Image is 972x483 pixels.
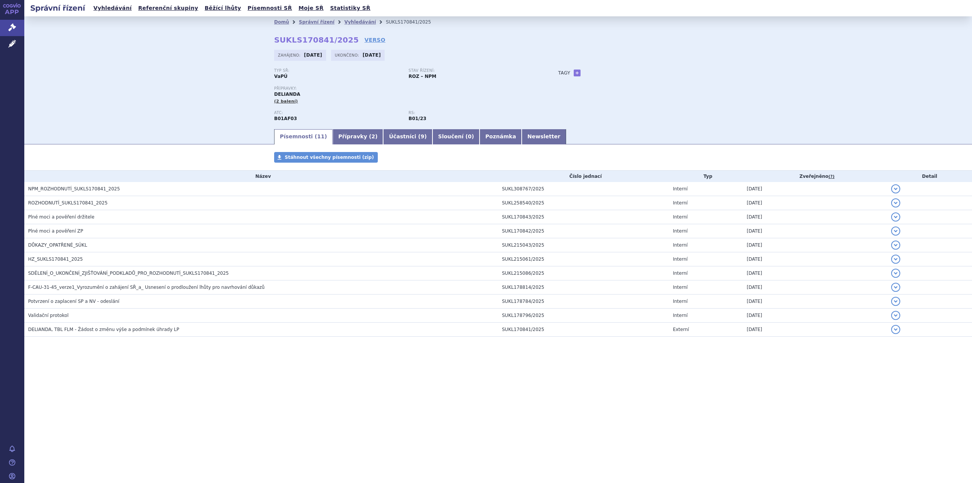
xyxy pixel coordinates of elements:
[891,325,900,334] button: detail
[673,200,688,206] span: Interní
[328,3,372,13] a: Statistiky SŘ
[498,252,669,266] td: SUKL215061/2025
[28,242,87,248] span: DŮKAZY_OPATŘENÉ_SÚKL
[304,52,322,58] strong: [DATE]
[498,266,669,280] td: SUKL215086/2025
[364,36,385,44] a: VERSO
[673,327,689,332] span: Externí
[891,269,900,278] button: detail
[673,299,688,304] span: Interní
[28,313,69,318] span: Validační protokol
[673,313,688,318] span: Interní
[386,16,441,28] li: SUKLS170841/2025
[743,210,887,224] td: [DATE]
[468,133,472,139] span: 0
[28,299,119,304] span: Potvrzení o zaplacení SP a NV - odeslání
[28,271,229,276] span: SDĚLENÍ_O_UKONČENÍ_ZJIŠŤOVÁNÍ_PODKLADŮ_PRO_ROZHODNUTÍ_SUKLS170841_2025
[891,226,900,236] button: detail
[28,214,95,220] span: Plné moci a pověření držitele
[299,19,335,25] a: Správní řízení
[383,129,432,144] a: Účastníci (9)
[673,242,688,248] span: Interní
[891,255,900,264] button: detail
[673,257,688,262] span: Interní
[274,111,401,115] p: ATC:
[743,295,887,309] td: [DATE]
[743,252,887,266] td: [DATE]
[333,129,383,144] a: Přípravky (2)
[274,35,359,44] strong: SUKLS170841/2025
[335,52,361,58] span: Ukončeno:
[673,214,688,220] span: Interní
[887,171,972,182] th: Detail
[28,327,179,332] span: DELIANDA, TBL FLM - Žádost o změnu výše a podmínek úhrady LP
[274,116,297,121] strong: EDOXABAN
[409,116,426,121] strong: gatrany a xabany vyšší síly
[409,111,535,115] p: RS:
[498,280,669,295] td: SUKL178814/2025
[673,271,688,276] span: Interní
[743,309,887,323] td: [DATE]
[409,68,535,73] p: Stav řízení:
[274,86,543,91] p: Přípravky:
[673,228,688,234] span: Interní
[278,52,302,58] span: Zahájeno:
[274,99,298,104] span: (2 balení)
[409,74,436,79] strong: ROZ – NPM
[498,295,669,309] td: SUKL178784/2025
[202,3,243,13] a: Běžící lhůty
[673,186,688,192] span: Interní
[574,70,581,76] a: +
[480,129,522,144] a: Poznámka
[498,323,669,337] td: SUKL170841/2025
[743,323,887,337] td: [DATE]
[743,266,887,280] td: [DATE]
[891,311,900,320] button: detail
[498,224,669,238] td: SUKL170842/2025
[743,182,887,196] td: [DATE]
[522,129,566,144] a: Newsletter
[28,257,83,262] span: HZ_SUKLS170841_2025
[28,186,120,192] span: NPM_ROZHODNUTÍ_SUKLS170841_2025
[274,129,333,144] a: Písemnosti (11)
[274,19,289,25] a: Domů
[28,228,83,234] span: Plné moci a pověření ZP
[891,184,900,193] button: detail
[136,3,200,13] a: Referenční skupiny
[274,74,287,79] strong: VaPÚ
[344,19,376,25] a: Vyhledávání
[828,174,835,179] abbr: (?)
[498,238,669,252] td: SUKL215043/2025
[891,297,900,306] button: detail
[91,3,134,13] a: Vyhledávání
[498,196,669,210] td: SUKL258540/2025
[274,68,401,73] p: Typ SŘ:
[363,52,381,58] strong: [DATE]
[743,224,887,238] td: [DATE]
[274,152,378,163] a: Stáhnout všechny písemnosti (zip)
[274,92,300,97] span: DELIANDA
[743,280,887,295] td: [DATE]
[245,3,294,13] a: Písemnosti SŘ
[743,196,887,210] td: [DATE]
[498,182,669,196] td: SUKL308767/2025
[24,171,498,182] th: Název
[891,283,900,292] button: detail
[24,3,91,13] h2: Správní řízení
[669,171,743,182] th: Typ
[891,241,900,250] button: detail
[558,68,570,78] h3: Tagy
[28,285,265,290] span: F-CAU-31-45_verze1_Vyrozumění o zahájení SŘ_a_ Usnesení o prodloužení lhůty pro navrhování důkazů
[498,171,669,182] th: Číslo jednací
[317,133,324,139] span: 11
[498,210,669,224] td: SUKL170843/2025
[296,3,326,13] a: Moje SŘ
[743,238,887,252] td: [DATE]
[28,200,107,206] span: ROZHODNUTÍ_SUKLS170841_2025
[285,155,374,160] span: Stáhnout všechny písemnosti (zip)
[891,212,900,222] button: detail
[743,171,887,182] th: Zveřejněno
[498,309,669,323] td: SUKL178796/2025
[421,133,424,139] span: 9
[673,285,688,290] span: Interní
